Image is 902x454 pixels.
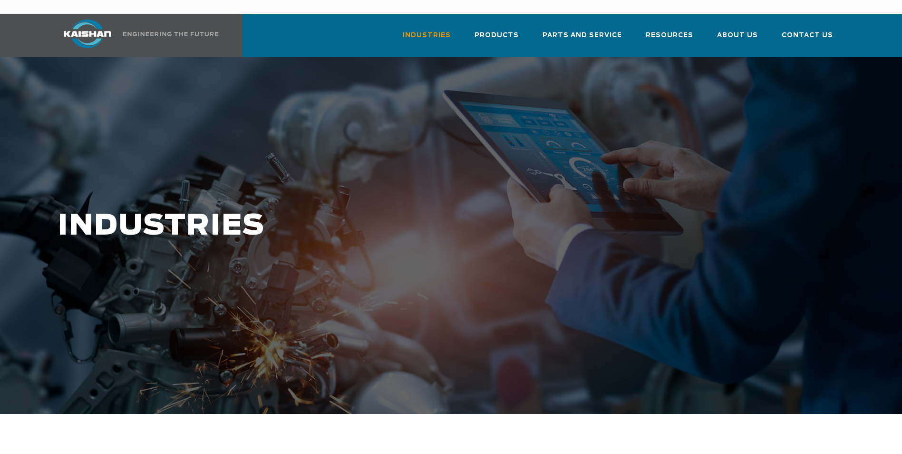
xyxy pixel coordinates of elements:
span: Industries [403,30,451,41]
a: Contact Us [782,23,833,55]
span: Products [475,30,519,41]
a: Parts and Service [543,23,622,55]
h1: INDUSTRIES [58,210,712,242]
span: Contact Us [782,30,833,41]
a: Products [475,23,519,55]
span: Parts and Service [543,30,622,41]
a: Resources [646,23,693,55]
a: Industries [403,23,451,55]
a: About Us [717,23,758,55]
span: About Us [717,30,758,41]
span: Resources [646,30,693,41]
a: Kaishan USA [52,14,220,57]
img: Engineering the future [123,32,218,36]
img: kaishan logo [52,20,123,48]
